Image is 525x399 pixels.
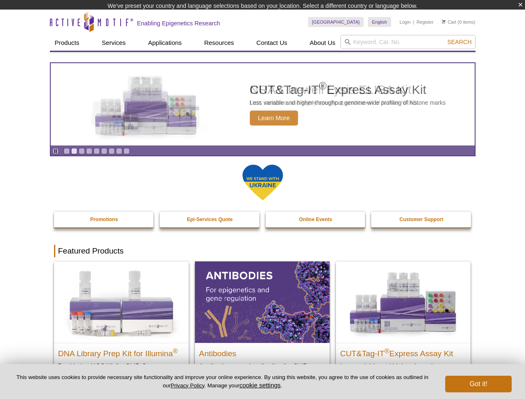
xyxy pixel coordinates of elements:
[50,35,84,51] a: Products
[51,63,475,145] article: NRAS In-well Lysis ELISA Kit
[54,245,471,257] h2: Featured Products
[305,35,340,51] a: About Us
[86,148,92,154] a: Go to slide 4
[195,261,330,343] img: All Antibodies
[399,19,411,25] a: Login
[445,38,474,46] button: Search
[187,217,233,222] strong: Epi-Services Quote
[54,261,189,396] a: DNA Library Prep Kit for Illumina DNA Library Prep Kit for Illumina® Dual Index NGS Kit for ChIP-...
[13,374,431,389] p: This website uses cookies to provide necessary site functionality and improve your online experie...
[58,345,185,358] h2: DNA Library Prep Kit for Illumina
[413,17,414,27] li: |
[64,148,70,154] a: Go to slide 1
[340,362,466,379] p: Less variable and higher-throughput genome-wide profiling of histone marks​.
[336,261,471,343] img: CUT&Tag-IT® Express Assay Kit
[52,148,59,154] a: Toggle autoplay
[79,148,85,154] a: Go to slide 3
[51,63,475,145] a: NRAS In-well Lysis ELISA Kit NRAS In-well Lysis ELISA Kit Fast, sensitive, and highly specific qu...
[447,39,471,45] span: Search
[160,212,260,227] a: Epi-Services Quote
[251,35,292,51] a: Contact Us
[116,148,122,154] a: Go to slide 8
[195,261,330,387] a: All Antibodies Antibodies Application-tested antibodies for ChIP, CUT&Tag, and CUT&RUN.
[199,345,325,358] h2: Antibodies
[108,148,115,154] a: Go to slide 7
[173,347,178,355] sup: ®
[97,35,131,51] a: Services
[58,362,185,387] p: Dual Index NGS Kit for ChIP-Seq, CUT&RUN, and ds methylated DNA assays.
[242,164,283,201] img: We Stand With Ukraine
[101,148,107,154] a: Go to slide 6
[277,6,299,26] img: Change Here
[90,217,118,222] strong: Promotions
[199,362,325,379] p: Application-tested antibodies for ChIP, CUT&Tag, and CUT&RUN.
[385,347,389,355] sup: ®
[123,148,130,154] a: Go to slide 9
[170,382,204,389] a: Privacy Policy
[340,345,466,358] h2: CUT&Tag-IT Express Assay Kit
[368,17,391,27] a: English
[399,217,443,222] strong: Customer Support
[340,35,476,49] input: Keyword, Cat. No.
[442,19,456,25] a: Cart
[199,35,239,51] a: Resources
[94,148,100,154] a: Go to slide 5
[336,261,471,387] a: CUT&Tag-IT® Express Assay Kit CUT&Tag-IT®Express Assay Kit Less variable and higher-throughput ge...
[442,17,476,27] li: (0 items)
[250,111,298,126] span: Learn More
[417,19,434,25] a: Register
[308,17,364,27] a: [GEOGRAPHIC_DATA]
[71,148,77,154] a: Go to slide 2
[445,376,512,392] button: Got it!
[84,76,208,133] img: NRAS In-well Lysis ELISA Kit
[54,212,155,227] a: Promotions
[143,35,187,51] a: Applications
[266,212,366,227] a: Online Events
[442,20,446,24] img: Your Cart
[371,212,472,227] a: Customer Support
[54,261,189,343] img: DNA Library Prep Kit for Illumina
[299,217,332,222] strong: Online Events
[137,20,220,27] h2: Enabling Epigenetics Research
[250,84,419,96] h2: NRAS In-well Lysis ELISA Kit
[239,382,281,389] button: cookie settings
[250,99,419,106] p: Fast, sensitive, and highly specific quantification of human NRAS.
